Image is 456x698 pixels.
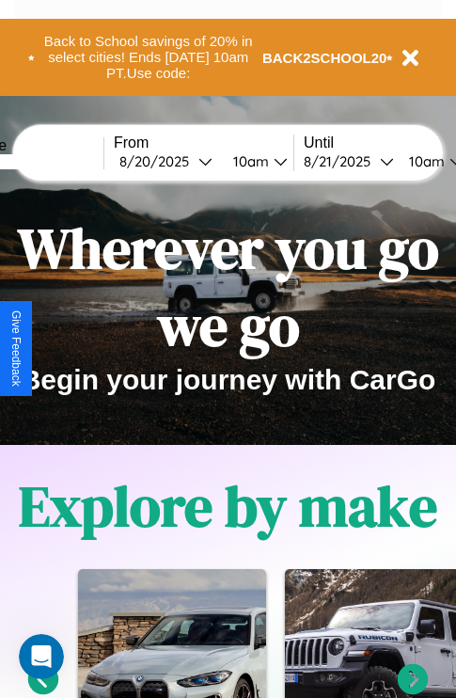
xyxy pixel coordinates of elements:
[224,152,274,170] div: 10am
[19,634,64,679] iframe: Intercom live chat
[262,50,387,66] b: BACK2SCHOOL20
[114,151,218,171] button: 8/20/2025
[400,152,449,170] div: 10am
[19,468,437,545] h1: Explore by make
[9,310,23,387] div: Give Feedback
[119,152,198,170] div: 8 / 20 / 2025
[35,28,262,87] button: Back to School savings of 20% in select cities! Ends [DATE] 10am PT.Use code:
[304,152,380,170] div: 8 / 21 / 2025
[114,135,293,151] label: From
[218,151,293,171] button: 10am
